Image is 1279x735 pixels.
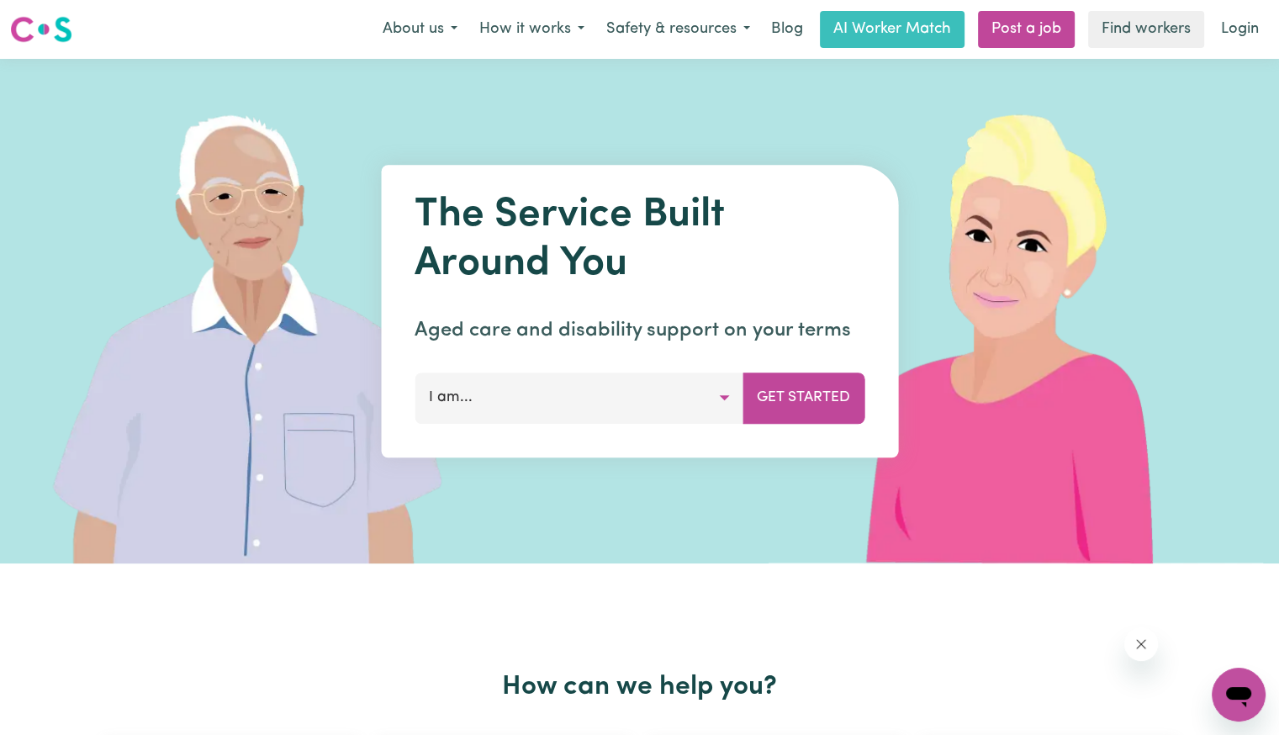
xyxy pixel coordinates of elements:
[372,12,468,47] button: About us
[978,11,1075,48] a: Post a job
[1211,11,1269,48] a: Login
[743,373,864,423] button: Get Started
[415,373,743,423] button: I am...
[820,11,965,48] a: AI Worker Match
[10,10,72,49] a: Careseekers logo
[10,14,72,45] img: Careseekers logo
[415,192,864,288] h1: The Service Built Around You
[95,671,1185,703] h2: How can we help you?
[10,12,102,25] span: Need any help?
[415,315,864,346] p: Aged care and disability support on your terms
[468,12,595,47] button: How it works
[595,12,761,47] button: Safety & resources
[761,11,813,48] a: Blog
[1212,668,1266,722] iframe: Button to launch messaging window
[1124,627,1158,661] iframe: Close message
[1088,11,1204,48] a: Find workers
